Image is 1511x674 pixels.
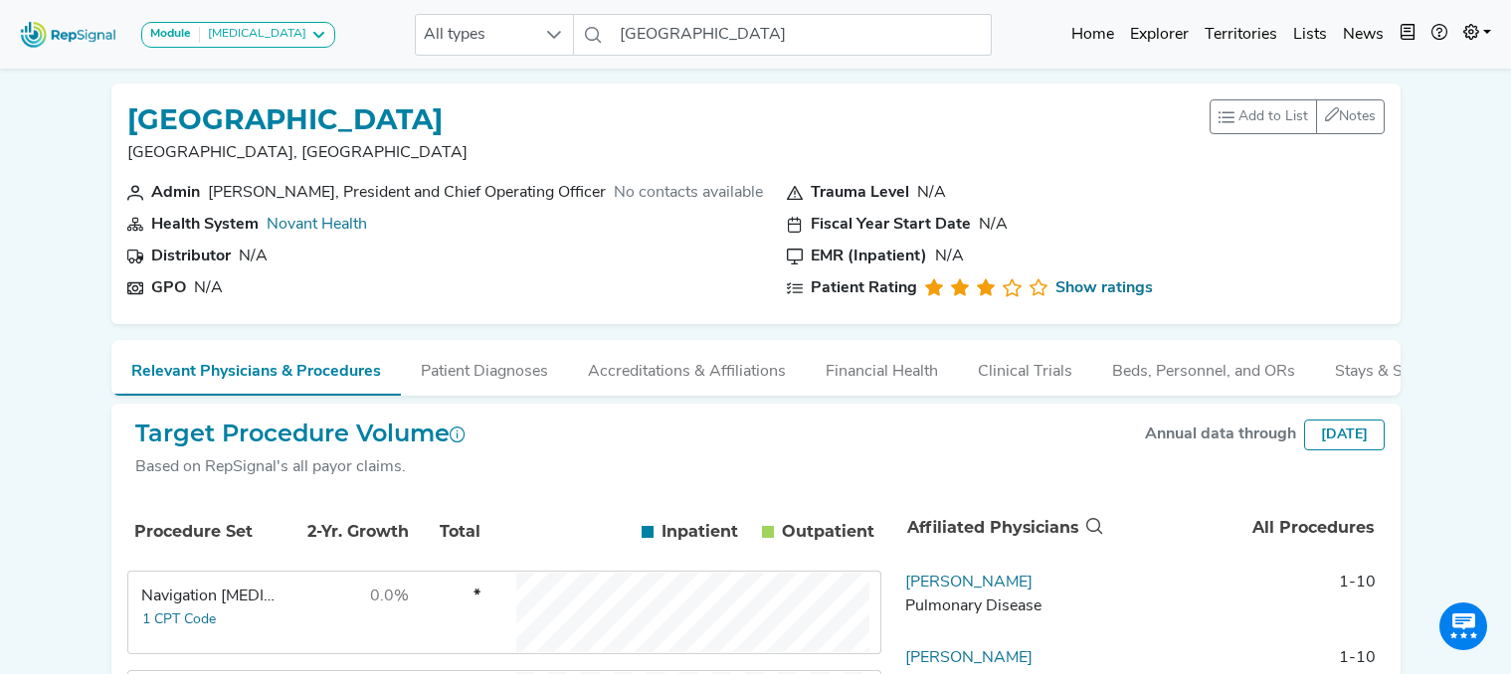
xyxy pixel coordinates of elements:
[1055,276,1153,300] a: Show ratings
[208,181,606,205] div: Gary Blabon, President and Chief Operating Officer
[194,276,223,300] div: N/A
[135,455,466,479] div: Based on RepSignal's all payor claims.
[614,181,763,205] div: No contacts available
[935,245,964,268] div: N/A
[905,594,1098,618] div: Pulmonary Disease
[1339,109,1376,124] span: Notes
[1063,15,1122,55] a: Home
[1197,15,1285,55] a: Territories
[917,181,946,205] div: N/A
[150,28,191,40] strong: Module
[905,650,1033,666] a: [PERSON_NAME]
[141,608,217,631] button: 1 CPT Code
[127,103,468,137] h1: [GEOGRAPHIC_DATA]
[1210,99,1385,134] div: toolbar
[151,181,200,205] div: Admin
[414,498,483,566] th: Total
[1285,15,1335,55] a: Lists
[811,181,909,205] div: Trauma Level
[370,589,409,604] span: 0.0%
[1315,340,1472,394] button: Stays & Services
[135,420,466,448] h2: Target Procedure Volume
[151,245,231,268] div: Distributor
[416,15,535,55] span: All types
[1092,340,1315,394] button: Beds, Personnel, and ORs
[127,141,468,165] p: [GEOGRAPHIC_DATA], [GEOGRAPHIC_DATA]
[151,276,186,300] div: GPO
[905,575,1033,590] a: [PERSON_NAME]
[1335,15,1392,55] a: News
[811,213,971,237] div: Fiscal Year Start Date
[267,213,367,237] div: Novant Health
[1210,99,1317,134] button: Add to List
[1392,15,1423,55] button: Intel Book
[568,340,806,394] button: Accreditations & Affiliations
[958,340,1092,394] button: Clinical Trials
[141,22,335,48] button: Module[MEDICAL_DATA]
[151,213,259,237] div: Health System
[1316,99,1385,134] button: Notes
[661,520,738,544] span: Inpatient
[283,498,412,566] th: 2-Yr. Growth
[898,495,1107,561] th: Affiliated Physicians
[239,245,268,268] div: N/A
[1304,420,1385,450] div: [DATE]
[782,520,874,544] span: Outpatient
[811,276,917,300] div: Patient Rating
[208,181,606,205] div: [PERSON_NAME], President and Chief Operating Officer
[1107,495,1384,561] th: All Procedures
[1106,571,1385,630] td: 1-10
[1238,106,1308,127] span: Add to List
[111,340,401,396] button: Relevant Physicians & Procedures
[612,14,992,56] input: Search a physician or facility
[1145,422,1296,446] div: Annual data through
[267,217,367,233] a: Novant Health
[806,340,958,394] button: Financial Health
[979,213,1008,237] div: N/A
[811,245,927,268] div: EMR (Inpatient)
[401,340,568,394] button: Patient Diagnoses
[200,27,306,43] div: [MEDICAL_DATA]
[141,585,278,608] div: Navigation Bronchoscopy
[1122,15,1197,55] a: Explorer
[131,498,281,566] th: Procedure Set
